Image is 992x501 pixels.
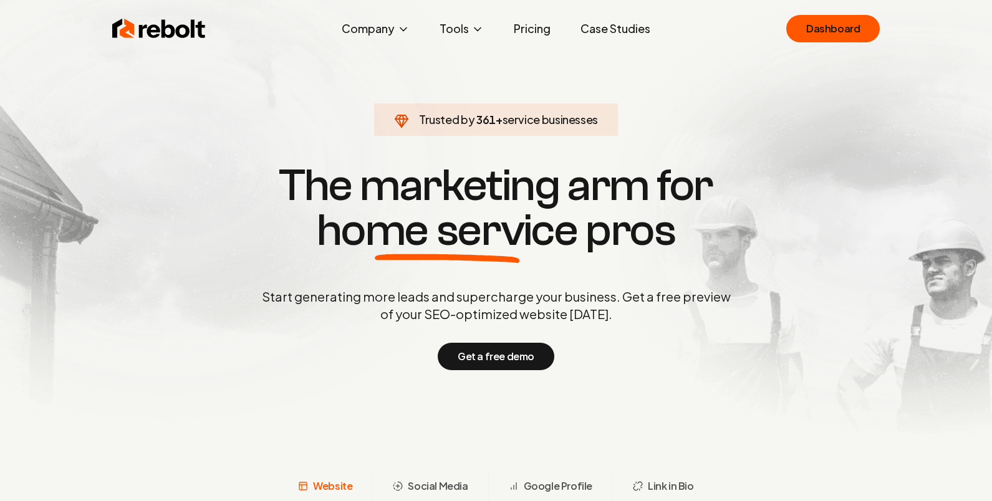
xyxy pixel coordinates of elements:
span: + [496,112,503,126]
span: Website [313,479,352,494]
a: Case Studies [571,16,660,41]
span: Link in Bio [648,479,694,494]
span: 361 [476,111,496,128]
span: service businesses [503,112,599,126]
img: Rebolt Logo [112,16,206,41]
h1: The marketing arm for pros [197,163,796,253]
span: home service [317,208,578,253]
button: Get a free demo [438,343,554,370]
span: Trusted by [419,112,474,126]
a: Dashboard [786,15,880,42]
span: Social Media [408,479,468,494]
p: Start generating more leads and supercharge your business. Get a free preview of your SEO-optimiz... [259,288,733,323]
a: Pricing [504,16,561,41]
span: Google Profile [524,479,592,494]
button: Tools [430,16,494,41]
button: Company [332,16,420,41]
